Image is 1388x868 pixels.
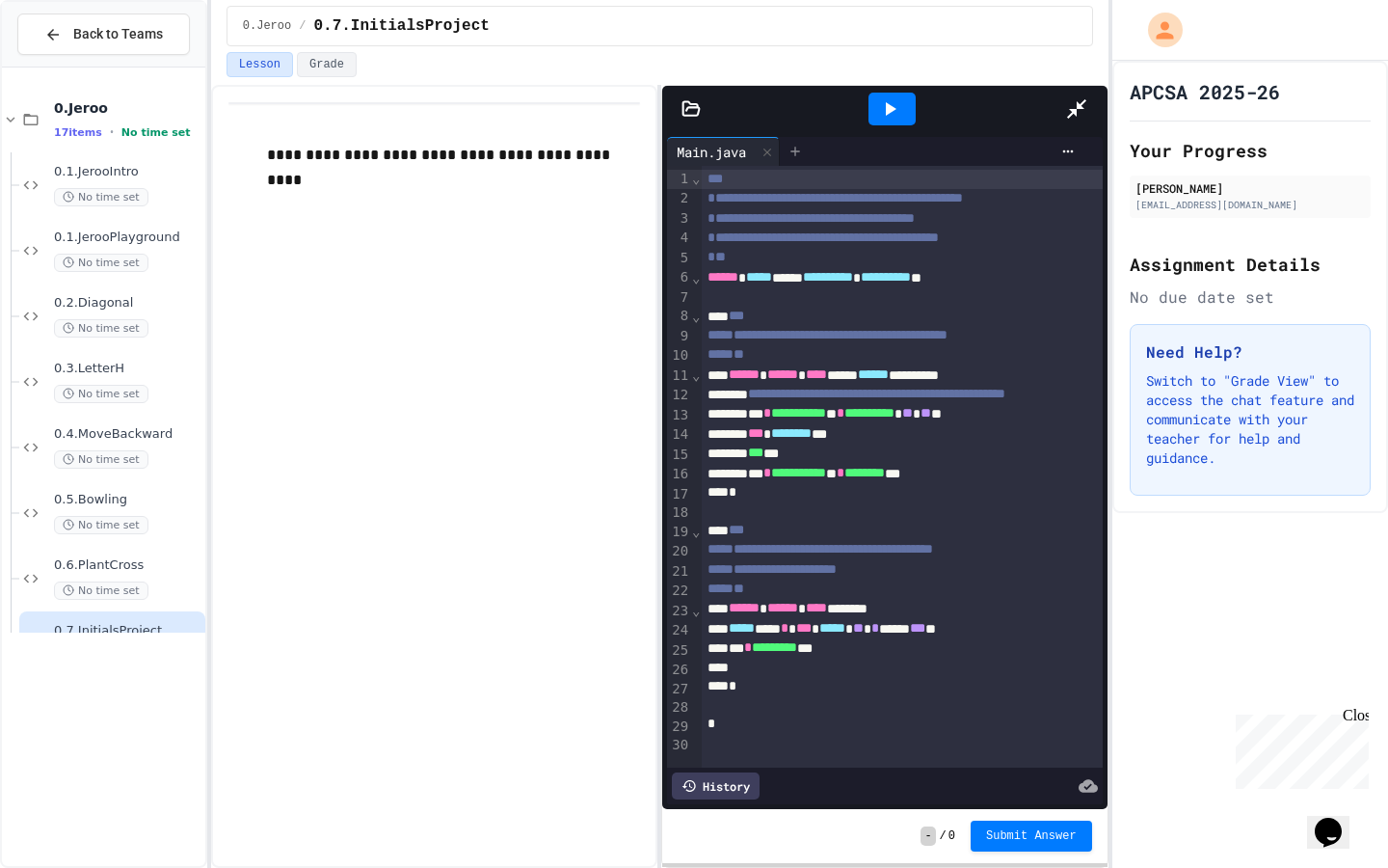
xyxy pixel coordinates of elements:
[667,661,691,680] div: 26
[667,698,691,718] div: 28
[313,14,489,38] span: 0.7.InitialsProject
[667,465,691,484] div: 16
[691,524,701,539] span: Fold line
[667,170,691,189] div: 1
[299,18,306,34] span: /
[971,821,1092,852] button: Submit Answer
[54,254,148,272] span: No time set
[1128,8,1188,52] div: My Account
[54,426,201,443] span: 0.4.MoveBackward
[1146,371,1354,468] p: Switch to "Grade View" to access the chat feature and communicate with your teacher for help and ...
[986,828,1077,844] span: Submit Answer
[667,406,691,425] div: 13
[54,99,201,117] span: 0.Jeroo
[54,557,201,574] span: 0.6.PlantCross
[667,288,691,308] div: 7
[8,8,133,122] div: Chat with us now!Close
[667,485,691,504] div: 17
[667,386,691,405] div: 12
[667,621,691,640] div: 24
[667,142,756,162] div: Main.java
[110,124,114,140] span: •
[691,603,701,618] span: Fold line
[17,14,190,55] button: Back to Teams
[667,189,691,208] div: 2
[667,523,691,542] div: 19
[667,446,691,465] div: 15
[667,680,691,699] div: 27
[1228,707,1369,789] iframe: chat widget
[667,503,691,523] div: 18
[691,270,701,285] span: Fold line
[54,623,201,639] span: 0.7.InitialsProject
[54,582,148,600] span: No time set
[227,52,293,77] button: Lesson
[691,171,701,186] span: Fold line
[54,164,201,180] span: 0.1.JerooIntro
[667,366,691,386] div: 11
[54,492,201,508] span: 0.5.Bowling
[121,126,191,139] span: No time set
[667,562,691,582] div: 21
[1130,285,1371,309] div: No due date set
[667,249,691,268] div: 5
[691,367,701,383] span: Fold line
[691,309,701,324] span: Fold line
[667,209,691,229] div: 3
[54,188,148,206] span: No time set
[54,319,148,338] span: No time set
[54,450,148,469] span: No time set
[667,718,691,737] div: 29
[73,24,163,44] span: Back to Teams
[667,137,780,166] div: Main.java
[54,516,148,534] span: No time set
[667,641,691,661] div: 25
[1135,179,1365,197] div: [PERSON_NAME]
[667,229,691,248] div: 4
[297,52,357,77] button: Grade
[667,425,691,445] div: 14
[667,307,691,326] div: 8
[667,268,691,287] div: 6
[54,230,201,246] span: 0.1.JerooPlayground
[1307,791,1369,849] iframe: chat widget
[54,385,148,403] span: No time set
[54,361,201,377] span: 0.3.LetterH
[1146,340,1354,364] h3: Need Help?
[667,346,691,366] div: 10
[948,828,955,844] span: 0
[667,602,691,621] div: 23
[1130,137,1371,164] h2: Your Progress
[667,736,691,755] div: 30
[243,18,291,34] span: 0.Jeroo
[1130,78,1280,105] h1: APCSA 2025-26
[672,773,760,800] div: History
[940,828,947,844] span: /
[921,827,935,846] span: -
[667,582,691,601] div: 22
[667,542,691,561] div: 20
[1130,251,1371,278] h2: Assignment Details
[667,327,691,346] div: 9
[1135,198,1365,212] div: [EMAIL_ADDRESS][DOMAIN_NAME]
[54,126,102,139] span: 17 items
[54,295,201,312] span: 0.2.Diagonal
